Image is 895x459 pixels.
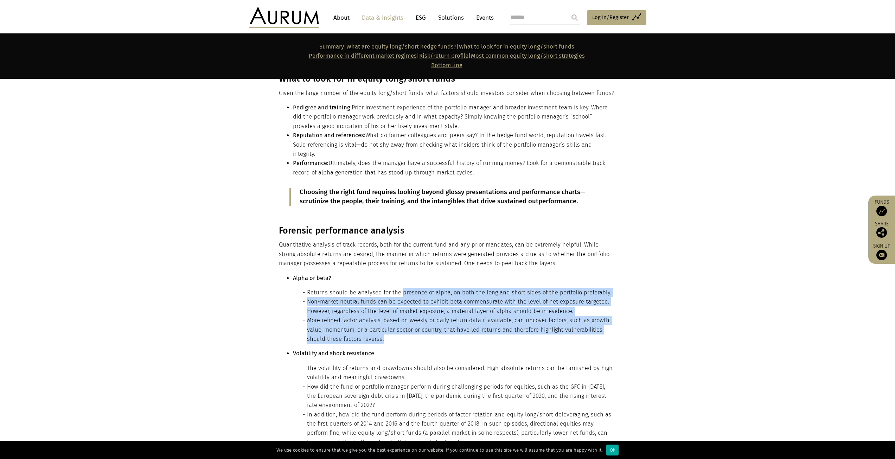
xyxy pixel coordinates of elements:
a: Most common equity long/short strategies [471,52,585,59]
li: How did the fund or portfolio manager perform during challenging periods for equities, such as th... [307,382,615,410]
li: What do former colleagues and peers say? In the hedge fund world, reputation travels fast. Solid ... [293,131,615,159]
strong: Reputation and references: [293,132,365,139]
a: Sign up [872,243,891,260]
a: Performance in different market regimes [309,52,417,59]
span: Log in/Register [592,13,629,21]
strong: Pedigree and training: [293,104,352,111]
li: Ultimately, does the manager have a successful history of running money? Look for a demonstrable ... [293,159,615,177]
a: Funds [872,199,891,216]
strong: Performance: [293,160,328,166]
div: Ok [606,445,619,455]
a: Risk/return profile [419,52,468,59]
strong: Volatility and shock resistance [293,350,374,357]
h3: Forensic performance analysis [279,225,615,236]
p: Quantitative analysis of track records, both for the current fund and any prior mandates, can be ... [279,240,615,268]
a: Solutions [435,11,467,24]
a: Bottom line [431,62,462,69]
img: Access Funds [876,206,887,216]
a: Events [473,11,494,24]
li: The volatility of returns and drawdowns should also be considered. High absolute returns can be t... [307,364,615,382]
a: ESG [412,11,429,24]
li: Prior investment experience of the portfolio manager and broader investment team is key. Where di... [293,103,615,131]
li: In addition, how did the fund perform during periods of factor rotation and equity long/short del... [307,410,615,447]
p: Choosing the right fund requires looking beyond glossy presentations and performance charts—scrut... [300,188,595,206]
input: Submit [568,11,582,25]
a: What to look for in equity long/short funds [459,43,574,50]
img: Aurum [249,7,319,28]
strong: Alpha or beta? [293,275,331,281]
a: What are equity long/short hedge funds? [346,43,456,50]
a: Log in/Register [587,10,646,25]
div: Share [872,222,891,238]
li: Returns should be analysed for the presence of alpha, on both the long and short sides of the por... [307,288,615,297]
li: Non-market neutral funds can be expected to exhibit beta commensurate with the level of net expos... [307,297,615,316]
a: Data & Insights [358,11,407,24]
li: More refined factor analysis, based on weekly or daily return data if available, can uncover fact... [307,316,615,344]
a: About [330,11,353,24]
strong: | | | | [309,43,585,69]
img: Sign up to our newsletter [876,250,887,260]
p: Given the large number of the equity long/short funds, what factors should investors consider whe... [279,89,615,98]
img: Share this post [876,227,887,238]
a: Summary [319,43,344,50]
